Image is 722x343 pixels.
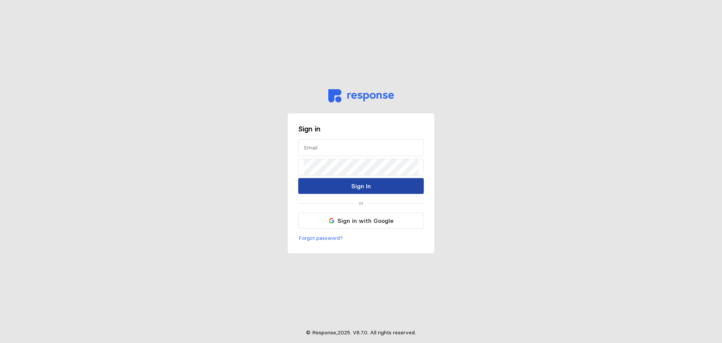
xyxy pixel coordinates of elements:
[298,213,424,229] button: Sign in with Google
[359,199,364,207] p: or
[337,216,393,226] p: Sign in with Google
[351,181,371,191] p: Sign In
[298,178,424,194] button: Sign In
[306,329,416,337] p: © Response, 2025 . V 8.7.0 . All rights reserved.
[304,140,418,156] input: Email
[329,218,334,223] img: svg%3e
[299,234,343,242] p: Forgot password?
[328,89,394,102] img: svg%3e
[298,234,343,243] button: Forgot password?
[298,124,424,134] h3: Sign in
